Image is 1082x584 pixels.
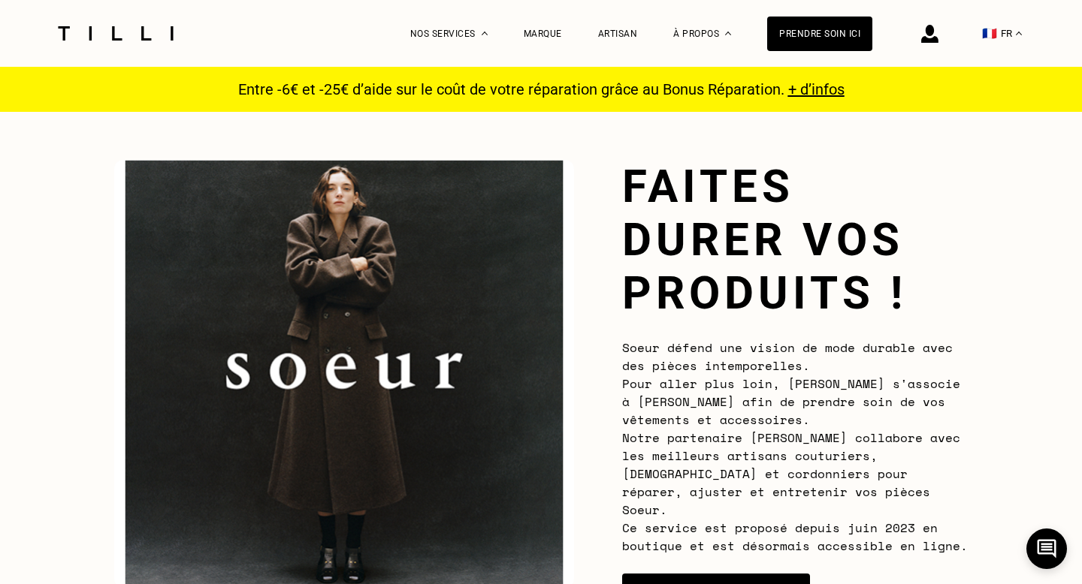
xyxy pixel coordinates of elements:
img: menu déroulant [1016,32,1022,35]
p: Entre -6€ et -25€ d’aide sur le coût de votre réparation grâce au Bonus Réparation. [229,80,854,98]
span: 🇫🇷 [982,26,997,41]
a: Marque [524,29,562,39]
img: Menu déroulant à propos [725,32,731,35]
img: Menu déroulant [482,32,488,35]
img: icône connexion [921,25,938,43]
img: Logo du service de couturière Tilli [53,26,179,41]
a: Artisan [598,29,638,39]
a: + d’infos [788,80,845,98]
h1: Faites durer vos produits ! [622,160,968,320]
span: Soeur défend une vision de mode durable avec des pièces intemporelles. Pour aller plus loin, [PER... [622,339,968,555]
a: Prendre soin ici [767,17,872,51]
